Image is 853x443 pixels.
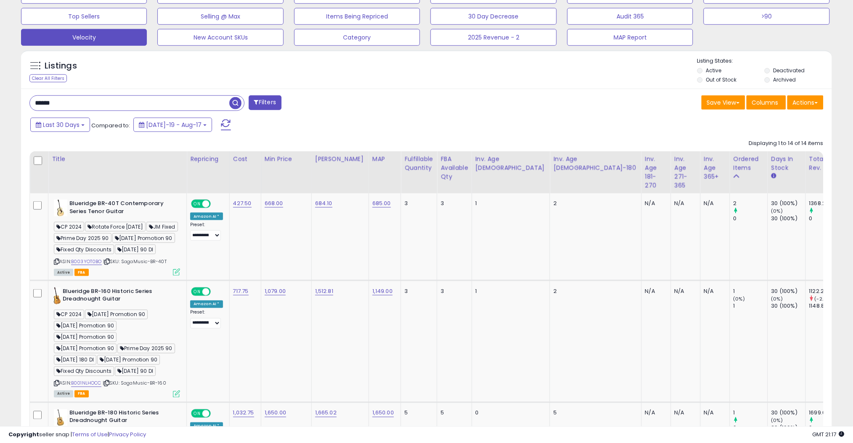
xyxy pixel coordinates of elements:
a: 684.10 [315,199,332,208]
div: Ordered Items [733,155,764,172]
div: N/A [675,409,694,417]
a: 1,665.02 [315,409,337,417]
button: Columns [747,95,786,110]
button: Selling @ Max [157,8,283,25]
span: [DATE] Promotion 90 [54,332,117,342]
a: 685.00 [372,199,391,208]
span: All listings currently available for purchase on Amazon [54,269,73,276]
span: JM Fixed [146,222,178,232]
b: Blueridge BR-160 Historic Series Dreadnought Guitar [63,287,165,305]
div: 30 (100%) [771,303,805,310]
small: Days In Stock. [771,172,776,180]
b: Blueridge BR-180 Historic Series Dreadnought Guitar [69,409,172,427]
span: Compared to: [91,121,130,129]
div: 5 [404,409,430,417]
button: Last 30 Days [30,118,90,132]
a: 717.75 [233,287,249,295]
span: ON [192,410,202,417]
a: 1,079.00 [265,287,286,295]
span: Last 30 Days [43,121,80,129]
button: New Account SKUs [157,29,283,46]
div: Amazon AI * [190,213,223,220]
div: Displaying 1 to 14 of 14 items [749,140,824,148]
div: 2 [553,200,635,207]
div: N/A [645,287,664,295]
a: 427.50 [233,199,252,208]
span: OFF [210,288,223,295]
p: Listing States: [697,57,832,65]
button: Actions [787,95,824,110]
div: 30 (100%) [771,287,805,295]
small: (0%) [733,295,745,302]
button: Items Being Repriced [294,8,420,25]
span: ON [192,288,202,295]
div: 1368.2 [809,200,843,207]
span: [DATE] Promotion 90 [97,355,160,365]
div: Repricing [190,155,226,163]
div: Clear All Filters [29,74,67,82]
div: 30 (100%) [771,215,805,222]
span: [DATE]-19 - Aug-17 [146,121,202,129]
button: Filters [249,95,282,110]
div: Days In Stock [771,155,802,172]
a: Terms of Use [72,430,108,438]
span: [DATE] Promotion 90 [112,233,175,243]
div: Title [52,155,183,163]
span: Columns [752,98,779,107]
b: Blueridge BR-40T Contemporary Series Tenor Guitar [69,200,172,217]
span: | SKU: SagaMusic-BR-160 [103,380,166,387]
button: Save View [702,95,745,110]
span: OFF [210,200,223,208]
div: Inv. Age [DEMOGRAPHIC_DATA]-180 [553,155,638,172]
small: (-2.31%) [815,295,834,302]
span: [DATE] Promotion 90 [85,310,148,319]
div: 3 [441,287,465,295]
div: 0 [476,409,544,417]
div: 2 [553,287,635,295]
span: Rotate Force [DATE] [85,222,146,232]
span: CP 2024 [54,310,84,319]
a: 1,149.00 [372,287,393,295]
button: >90 [704,8,829,25]
span: [DATE] Promotion 90 [54,344,117,353]
div: Fulfillable Quantity [404,155,433,172]
div: 0 [733,215,768,222]
div: 1122.29 [809,287,843,295]
div: Total Rev. [809,155,840,172]
div: 3 [441,200,465,207]
span: All listings currently available for purchase on Amazon [54,390,73,398]
div: Inv. Age 365+ [704,155,726,181]
div: 1 [476,200,544,207]
button: 30 Day Decrease [430,8,556,25]
div: Inv. Age 271-365 [675,155,697,190]
div: seller snap | | [8,431,146,439]
a: 668.00 [265,199,283,208]
label: Active [706,67,722,74]
div: ASIN: [54,287,180,397]
div: Preset: [190,310,223,329]
span: [DATE] 90 DI [115,245,156,254]
div: 1 [733,409,768,417]
div: Inv. Age [DEMOGRAPHIC_DATA] [476,155,547,172]
div: 5 [441,409,465,417]
div: Min Price [265,155,308,163]
span: OFF [210,410,223,417]
a: 1,650.00 [372,409,394,417]
div: 0 [809,215,843,222]
div: 1699.09 [809,409,843,417]
button: Audit 365 [567,8,693,25]
div: 3 [404,200,430,207]
span: ON [192,200,202,208]
div: N/A [645,409,664,417]
span: FBA [74,390,89,398]
span: Fixed Qty Discounts [54,245,114,254]
span: [DATE] 180 DI [54,355,96,365]
span: FBA [74,269,89,276]
span: Fixed Qty Discounts [54,367,114,376]
div: 2 [733,200,768,207]
a: B003YOT0BO [71,258,102,265]
button: Category [294,29,420,46]
div: N/A [675,287,694,295]
div: Preset: [190,222,223,241]
span: CP 2024 [54,222,84,232]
